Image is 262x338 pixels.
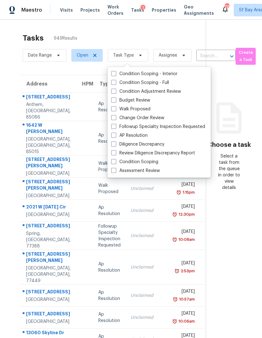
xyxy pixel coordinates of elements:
div: [STREET_ADDRESS] [26,311,71,319]
h2: Tasks [23,35,44,41]
div: Followup Specialty Inspection Requested [98,223,121,248]
span: Work Orders [107,4,123,16]
div: [GEOGRAPHIC_DATA] [26,319,71,325]
input: Search by address [196,51,218,61]
div: 715 [225,4,229,10]
img: Overdue Alarm Icon [173,296,178,302]
img: Overdue Alarm Icon [176,189,181,196]
span: Tasks [131,8,144,12]
th: Type [93,75,126,93]
div: [DATE] [177,310,195,318]
div: 10:06am [177,318,195,324]
div: [GEOGRAPHIC_DATA] [26,193,71,199]
div: Ap Resolution [98,289,121,302]
div: 1 [140,5,145,11]
div: Anthem, [GEOGRAPHIC_DATA], 85086 [26,102,71,120]
label: Budget Review [111,97,150,103]
span: Maestro [21,7,42,13]
div: Ap Resolution [98,132,121,145]
div: Walk Proposed [98,160,121,173]
div: [DATE] [177,203,195,211]
label: Condition Adjustment Review [111,88,181,95]
div: Unclaimed [131,292,167,299]
div: [STREET_ADDRESS][PERSON_NAME] [26,179,71,193]
span: Projects [80,7,100,13]
label: Change Order Review [111,115,164,121]
button: Create a Task [236,48,256,65]
th: HPM [76,75,93,93]
div: [STREET_ADDRESS] [26,289,71,296]
div: [DATE] [177,229,195,236]
div: 10:57am [178,296,195,302]
label: Diligence Discrepancy [111,141,164,147]
img: Overdue Alarm Icon [172,318,177,324]
img: Overdue Alarm Icon [174,268,179,274]
div: Unclaimed [131,314,167,321]
div: [GEOGRAPHIC_DATA] [26,212,71,218]
div: [STREET_ADDRESS] [26,94,71,102]
div: Unclaimed [131,186,167,192]
h3: Choose a task [207,142,251,148]
div: Spring, [GEOGRAPHIC_DATA], 77388 [26,230,71,249]
label: Assessment Review [111,168,160,174]
img: Overdue Alarm Icon [172,211,177,218]
div: Ap Resolution [98,311,121,324]
div: [DATE] [177,288,195,296]
div: 12:30pm [177,211,195,218]
div: Select a task from the queue in order to view details [218,153,241,191]
div: Ap Resolution [98,101,121,113]
div: [DATE] [177,260,195,268]
div: Walk Proposed [98,182,121,195]
label: Walk Proposed [111,106,150,112]
label: Review Diligence Discrepancy Report [111,150,195,156]
label: Followup Specialty Inspection Requested [111,124,205,130]
span: Task Type [113,52,134,58]
span: Open [77,52,88,58]
div: 13060 Skyline Dr [26,330,71,337]
button: Open [227,52,236,61]
span: Date Range [28,52,52,58]
div: Unclaimed [131,208,167,214]
span: Assignee [159,52,177,58]
div: [STREET_ADDRESS] [26,223,71,230]
div: Ap Resolution [98,204,121,217]
span: 949 Results [54,35,77,42]
div: Ap Resolution [98,261,121,274]
span: Properties [152,7,176,13]
div: [GEOGRAPHIC_DATA] [26,170,71,177]
img: Overdue Alarm Icon [172,236,177,243]
span: Create a Task [239,49,253,64]
div: [GEOGRAPHIC_DATA], [GEOGRAPHIC_DATA], 77449 [26,265,71,284]
div: 2:53pm [179,268,195,274]
div: 1:15pm [181,189,195,196]
div: Unclaimed [131,264,167,270]
div: [GEOGRAPHIC_DATA] [26,296,71,303]
div: [DATE] [177,181,195,189]
div: 2021 W [DATE] Cir [26,204,71,212]
label: Condition Scoping - Full [111,80,169,86]
label: AP Resolution [111,132,148,139]
span: Geo Assignments [184,4,214,16]
div: [STREET_ADDRESS][PERSON_NAME] [26,251,71,265]
label: Condition Scoping [111,159,158,165]
div: 10:08am [177,236,195,243]
div: [STREET_ADDRESS][PERSON_NAME] [26,156,71,170]
div: Unclaimed [131,233,167,239]
label: Condition Scoping - Interior [111,71,177,77]
th: Address [20,75,76,93]
div: [GEOGRAPHIC_DATA], [GEOGRAPHIC_DATA], 85015 [26,136,71,155]
span: Visits [60,7,73,13]
div: 1642 W [PERSON_NAME] [26,122,71,136]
